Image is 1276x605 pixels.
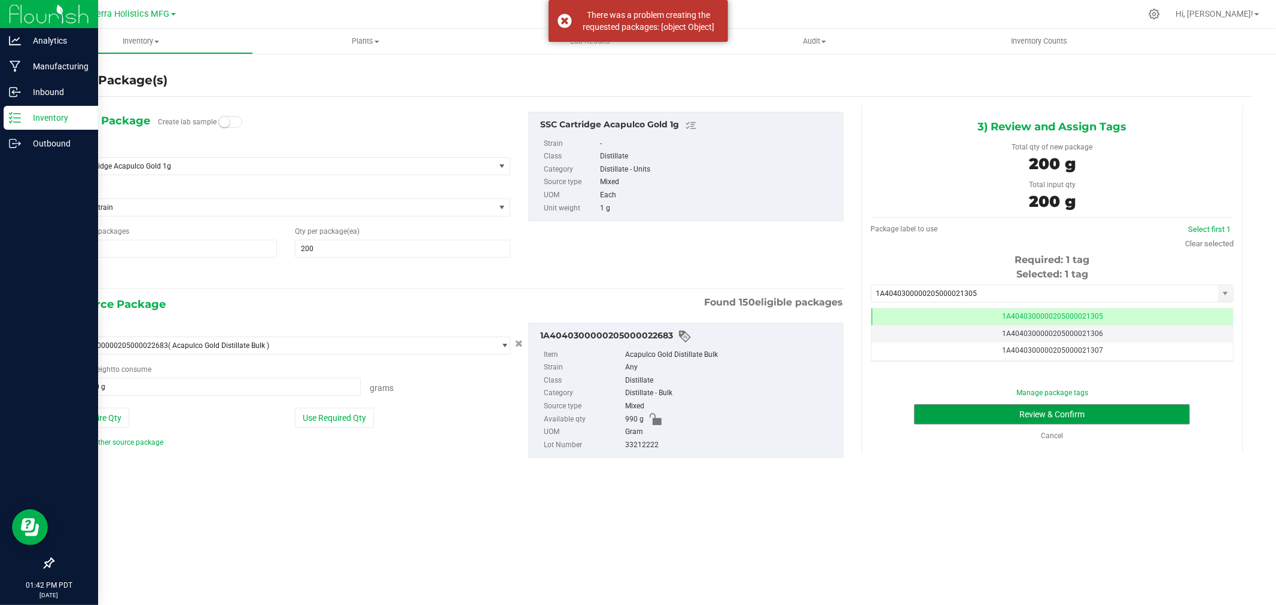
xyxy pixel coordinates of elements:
label: Unit weight [544,202,598,215]
inline-svg: Outbound [9,137,21,149]
span: Qty per package [295,227,360,236]
span: weight [92,365,113,374]
label: Available qty [544,413,623,426]
div: Distillate - Bulk [625,387,837,400]
span: 200 g [1029,192,1076,211]
label: Strain [544,137,598,151]
span: 1A4040300000205000022683 [67,341,168,350]
span: select [495,337,510,354]
p: [DATE] [5,591,93,600]
span: Selected: 1 tag [1016,268,1088,280]
span: 1A4040300000205000021305 [1002,312,1103,320]
span: Package label to use [871,225,938,233]
span: (ea) [347,227,360,236]
label: Strain [544,361,623,374]
a: Plants [253,29,477,54]
div: Mixed [625,400,837,413]
p: Manufacturing [21,59,93,74]
div: SSC Cartridge Acapulco Gold 1g [540,118,837,133]
p: 01:42 PM PDT [5,580,93,591]
label: UOM [544,189,598,202]
div: There was a problem creating the requested packages: [object Object] [578,9,719,33]
div: Any [625,361,837,374]
label: Source type [544,176,598,189]
span: 150 [739,297,756,308]
span: 200 g [1029,154,1076,173]
span: ( Acapulco Gold Distillate Bulk ) [168,341,269,350]
span: Plants [253,36,477,47]
div: Distillate - Units [600,163,837,176]
inline-svg: Analytics [9,35,21,47]
span: Hi, [PERSON_NAME]! [1175,9,1253,19]
span: Select Strain [62,199,495,216]
button: Use Required Qty [295,408,374,428]
label: Item [544,349,623,362]
div: 1A4040300000205000022683 [540,329,837,344]
span: 1A4040300000205000021306 [1002,329,1103,338]
div: Gram [625,426,837,439]
inline-svg: Inventory [9,112,21,124]
div: - [600,137,837,151]
span: Package to consume [62,365,151,374]
span: Inventory [29,36,252,47]
span: Grams [370,383,394,393]
button: Review & Confirm [914,404,1190,424]
div: Acapulco Gold Distillate Bulk [625,349,837,362]
a: Select first 1 [1188,225,1231,234]
label: Class [544,150,598,163]
span: Audit [703,36,926,47]
div: Distillate [600,150,837,163]
p: Inbound [21,85,93,99]
p: Outbound [21,136,93,151]
span: 1) New Package [62,112,150,130]
div: 33212222 [625,439,837,452]
span: 2) Source Package [62,295,166,313]
inline-svg: Inbound [9,86,21,98]
input: 200.0000 g [62,378,360,395]
span: Total input qty [1029,181,1076,189]
a: Clear selected [1185,239,1234,248]
a: Manage package tags [1016,389,1088,397]
a: Inventory [29,29,253,54]
span: Required: 1 tag [1015,254,1089,265]
label: Create lab sample [158,113,217,131]
div: Each [600,189,837,202]
div: Mixed [600,176,837,189]
input: 200 [296,240,510,257]
label: Class [544,374,623,387]
a: Audit [702,29,927,54]
span: select [1218,285,1233,302]
span: select [495,199,510,216]
input: Starting tag number [872,285,1218,302]
p: Inventory [21,111,93,125]
input: 1 [62,240,276,257]
a: Inventory Counts [927,29,1151,54]
span: Found eligible packages [705,295,843,310]
span: Inventory Counts [995,36,1083,47]
span: High Sierra Holistics MFG [69,9,170,19]
span: select [495,158,510,175]
span: SSC Cartridge Acapulco Gold 1g [67,162,473,170]
div: Distillate [625,374,837,387]
label: Source type [544,400,623,413]
label: UOM [544,426,623,439]
iframe: Resource center [12,509,48,545]
a: Cancel [1041,432,1063,440]
button: Cancel button [511,335,526,353]
span: 990 g [625,413,644,426]
span: 1A4040300000205000021307 [1002,346,1103,355]
inline-svg: Manufacturing [9,60,21,72]
h4: Create Package(s) [53,72,168,89]
div: 1 g [600,202,837,215]
span: 3) Review and Assign Tags [977,118,1126,136]
span: Total qty of new package [1012,143,1092,151]
a: Lab Results [478,29,702,54]
label: Lot Number [544,439,623,452]
label: Category [544,163,598,176]
label: Category [544,387,623,400]
a: Add another source package [62,438,163,447]
p: Analytics [21,33,93,48]
div: Manage settings [1147,8,1162,20]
